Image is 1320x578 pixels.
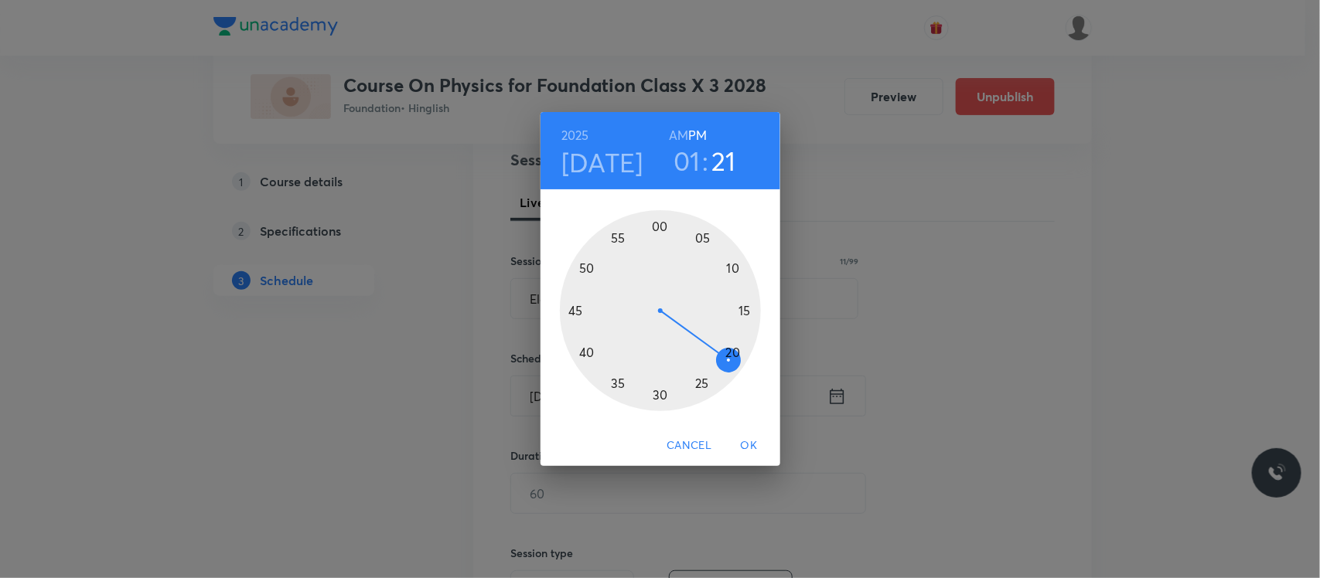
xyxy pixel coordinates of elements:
button: [DATE] [561,146,643,178]
button: OK [725,431,774,460]
button: AM [669,124,688,146]
h3: : [702,144,708,177]
button: PM [688,124,707,146]
button: 21 [711,144,736,177]
button: 01 [674,144,701,177]
span: OK [731,436,768,455]
button: Cancel [660,431,718,460]
button: 2025 [561,124,589,146]
span: Cancel [667,436,711,455]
